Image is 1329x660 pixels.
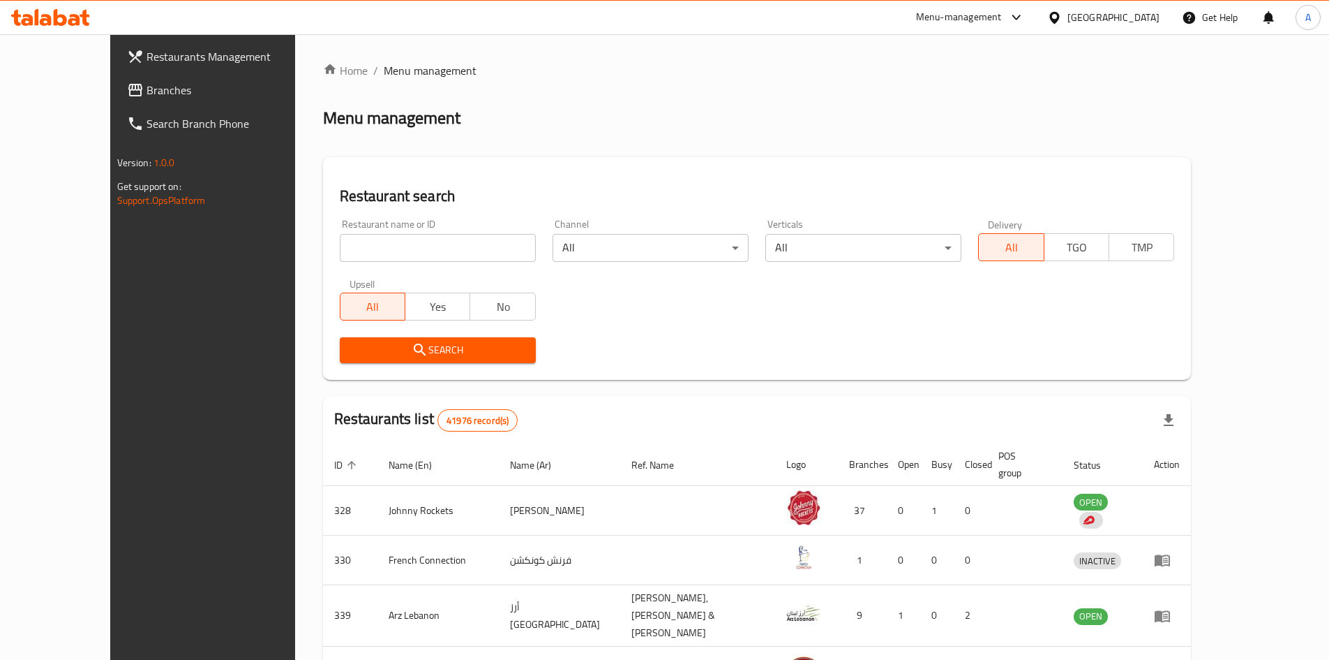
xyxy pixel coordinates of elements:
td: 0 [920,536,954,585]
th: Open [887,443,920,486]
span: Menu management [384,62,476,79]
span: Search Branch Phone [147,115,321,132]
div: INACTIVE [1074,552,1121,569]
div: Menu-management [916,9,1002,26]
th: Closed [954,443,987,486]
span: No [476,297,530,317]
div: OPEN [1074,608,1108,625]
td: 330 [323,536,377,585]
button: Search [340,337,536,363]
div: Menu [1154,552,1180,569]
td: Arz Lebanon [377,585,500,647]
nav: breadcrumb [323,62,1192,79]
h2: Restaurants list [334,409,518,432]
label: Upsell [350,279,375,288]
a: Search Branch Phone [116,107,332,140]
td: [PERSON_NAME] [499,486,620,536]
td: French Connection [377,536,500,585]
button: TGO [1044,233,1109,261]
button: No [470,293,535,321]
img: French Connection [786,540,821,575]
div: Export file [1152,404,1185,437]
span: All [984,237,1038,258]
td: 0 [887,536,920,585]
img: Arz Lebanon [786,596,821,631]
td: 9 [838,585,887,647]
a: Support.OpsPlatform [117,191,206,210]
span: Search [351,342,525,359]
span: POS group [998,448,1046,481]
img: delivery hero logo [1082,514,1095,527]
td: 0 [920,585,954,647]
td: 1 [887,585,920,647]
span: INACTIVE [1074,553,1121,569]
span: 1.0.0 [153,154,175,172]
span: Branches [147,82,321,98]
span: ID [334,457,361,474]
td: 1 [838,536,887,585]
td: 0 [954,536,987,585]
td: 328 [323,486,377,536]
span: TGO [1050,237,1104,258]
span: A [1305,10,1311,25]
span: OPEN [1074,494,1108,511]
div: OPEN [1074,494,1108,511]
div: Menu [1154,608,1180,624]
span: Version: [117,154,151,172]
div: Indicates that the vendor menu management has been moved to DH Catalog service [1079,512,1103,529]
td: 1 [920,486,954,536]
span: Yes [411,297,465,317]
th: Branches [838,443,887,486]
h2: Restaurant search [340,186,1175,207]
th: Action [1143,443,1191,486]
td: Johnny Rockets [377,486,500,536]
div: [GEOGRAPHIC_DATA] [1067,10,1159,25]
span: TMP [1115,237,1169,258]
li: / [373,62,378,79]
div: All [553,234,749,262]
td: 0 [887,486,920,536]
a: Branches [116,73,332,107]
button: TMP [1109,233,1174,261]
button: All [340,293,405,321]
th: Busy [920,443,954,486]
span: OPEN [1074,608,1108,624]
div: Total records count [437,409,518,432]
span: 41976 record(s) [438,414,517,427]
div: All [765,234,961,262]
span: Name (Ar) [510,457,569,474]
td: أرز [GEOGRAPHIC_DATA] [499,585,620,647]
span: Status [1074,457,1119,474]
td: 37 [838,486,887,536]
span: All [346,297,400,317]
td: 2 [954,585,987,647]
td: 339 [323,585,377,647]
td: [PERSON_NAME],[PERSON_NAME] & [PERSON_NAME] [620,585,775,647]
input: Search for restaurant name or ID.. [340,234,536,262]
th: Logo [775,443,838,486]
span: Name (En) [389,457,450,474]
h2: Menu management [323,107,460,129]
span: Restaurants Management [147,48,321,65]
span: Ref. Name [631,457,692,474]
span: Get support on: [117,177,181,196]
a: Restaurants Management [116,40,332,73]
td: 0 [954,486,987,536]
td: فرنش كونكشن [499,536,620,585]
button: All [978,233,1044,261]
img: Johnny Rockets [786,490,821,525]
a: Home [323,62,368,79]
button: Yes [405,293,470,321]
label: Delivery [988,219,1023,229]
